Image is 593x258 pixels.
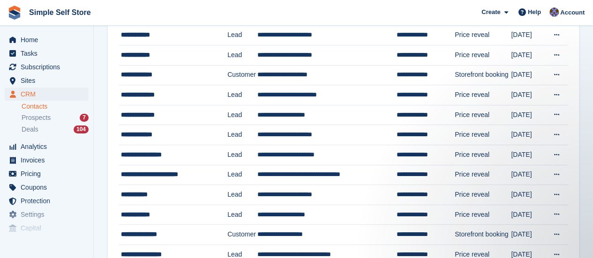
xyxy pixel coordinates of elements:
[22,113,51,122] span: Prospects
[227,65,257,85] td: Customer
[455,145,511,165] td: Price reveal
[511,65,547,85] td: [DATE]
[227,85,257,105] td: Lead
[455,105,511,125] td: Price reveal
[21,140,77,153] span: Analytics
[5,88,89,101] a: menu
[227,205,257,225] td: Lead
[481,7,500,17] span: Create
[21,88,77,101] span: CRM
[455,85,511,105] td: Price reveal
[455,125,511,145] td: Price reveal
[21,208,77,221] span: Settings
[511,85,547,105] td: [DATE]
[5,194,89,207] a: menu
[21,167,77,180] span: Pricing
[227,105,257,125] td: Lead
[455,165,511,185] td: Price reveal
[511,205,547,225] td: [DATE]
[22,125,38,134] span: Deals
[21,194,77,207] span: Protection
[511,145,547,165] td: [DATE]
[511,185,547,205] td: [DATE]
[227,125,257,145] td: Lead
[227,185,257,205] td: Lead
[455,205,511,225] td: Price reveal
[455,25,511,45] td: Price reveal
[5,74,89,87] a: menu
[8,6,22,20] img: stora-icon-8386f47178a22dfd0bd8f6a31ec36ba5ce8667c1dd55bd0f319d3a0aa187defe.svg
[227,25,257,45] td: Lead
[74,125,89,133] div: 104
[5,33,89,46] a: menu
[549,7,559,17] img: Sharon Hughes
[5,154,89,167] a: menu
[227,45,257,65] td: Lead
[511,125,547,145] td: [DATE]
[560,8,585,17] span: Account
[227,165,257,185] td: Lead
[22,102,89,111] a: Contacts
[25,5,95,20] a: Simple Self Store
[21,181,77,194] span: Coupons
[511,25,547,45] td: [DATE]
[5,208,89,221] a: menu
[5,47,89,60] a: menu
[22,125,89,134] a: Deals 104
[455,65,511,85] td: Storefront booking
[227,145,257,165] td: Lead
[21,47,77,60] span: Tasks
[227,225,257,245] td: Customer
[511,45,547,65] td: [DATE]
[5,167,89,180] a: menu
[511,165,547,185] td: [DATE]
[22,113,89,123] a: Prospects 7
[21,221,77,235] span: Capital
[80,114,89,122] div: 7
[455,45,511,65] td: Price reveal
[5,60,89,74] a: menu
[21,74,77,87] span: Sites
[528,7,541,17] span: Help
[511,105,547,125] td: [DATE]
[5,221,89,235] a: menu
[5,181,89,194] a: menu
[21,154,77,167] span: Invoices
[455,225,511,245] td: Storefront booking
[511,225,547,245] td: [DATE]
[21,60,77,74] span: Subscriptions
[5,140,89,153] a: menu
[455,185,511,205] td: Price reveal
[21,33,77,46] span: Home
